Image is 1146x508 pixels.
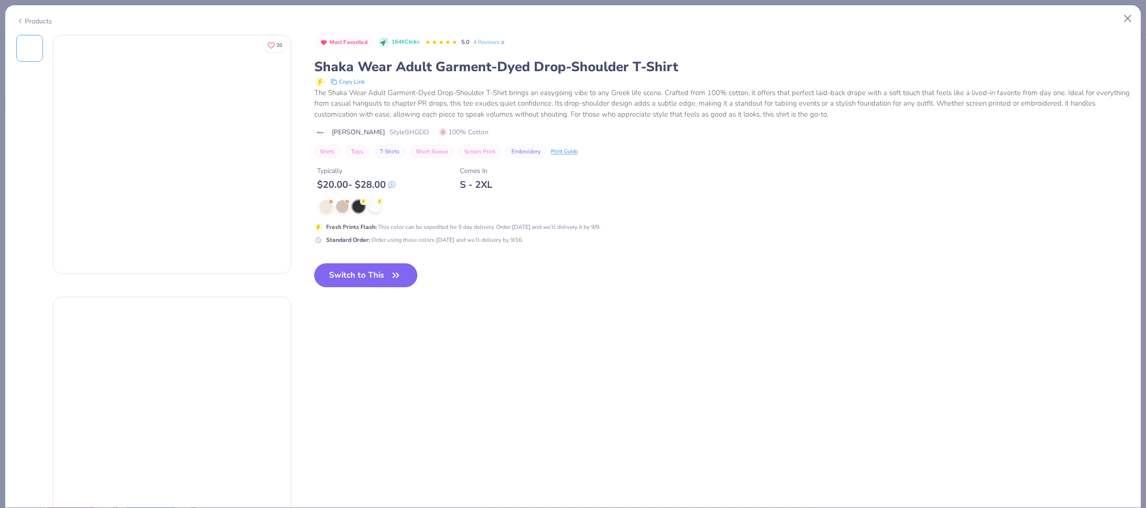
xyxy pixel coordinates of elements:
button: copy to clipboard [328,76,368,87]
div: Typically [317,166,395,176]
button: Shirts [314,145,340,158]
img: Most Favorited sort [320,39,328,46]
div: Shaka Wear Adult Garment-Dyed Drop-Shoulder T-Shirt [314,58,1130,76]
div: S - 2XL [460,179,492,191]
span: 100% Cotton [439,127,488,137]
div: Products [16,16,52,26]
button: Short Sleeve [410,145,454,158]
img: brand logo [314,129,327,137]
span: 20 [276,43,282,48]
strong: Standard Order : [326,236,370,244]
span: Most Favorited [329,40,368,45]
button: T-Shirts [374,145,405,158]
div: Order using these colors [DATE] and we’ll delivery by 9/16. [326,236,523,244]
div: Comes In [460,166,492,176]
span: [PERSON_NAME] [332,127,385,137]
button: Like [263,38,286,52]
div: The Shaka Wear Adult Garment-Dyed Drop-Shoulder T-Shirt brings an easygoing vibe to any Greek lif... [314,87,1130,120]
a: 4 Reviews [473,38,506,46]
button: Embroidery [506,145,546,158]
button: Switch to This [314,263,418,287]
span: 164K Clicks [392,38,419,46]
div: $ 20.00 - $ 28.00 [317,179,395,191]
strong: Fresh Prints Flash : [326,223,377,231]
button: Badge Button [315,36,373,49]
button: Screen Print [458,145,501,158]
span: 5.0 [461,38,469,46]
div: This color can be expedited for 5 day delivery. Order [DATE] and we’ll delivery it by 9/9. [326,223,601,231]
div: Print Guide [551,148,578,156]
div: 5.0 Stars [425,35,457,50]
span: Style SHGDD [390,127,429,137]
button: Close [1119,10,1137,28]
button: Tops [345,145,369,158]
